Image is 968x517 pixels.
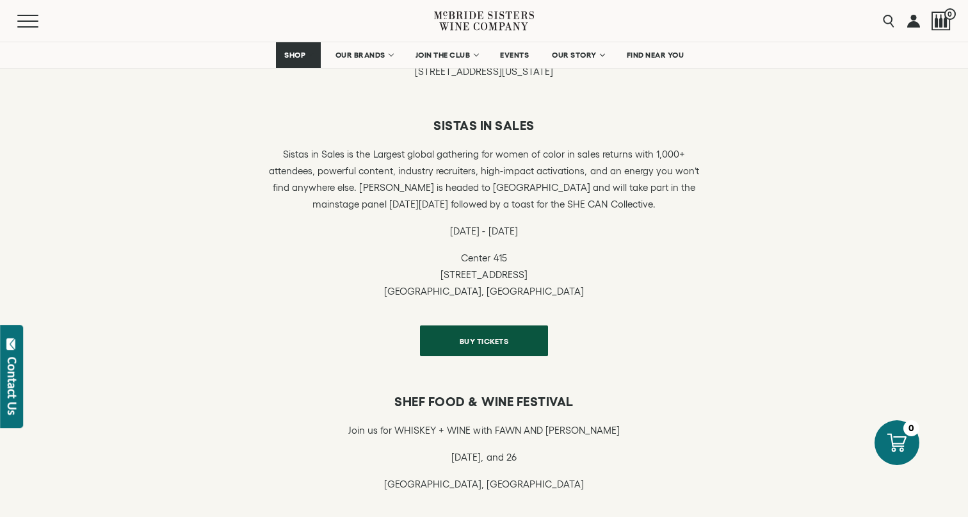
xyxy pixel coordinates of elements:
[348,476,620,493] p: [GEOGRAPHIC_DATA], [GEOGRAPHIC_DATA]
[263,250,705,300] p: Center 415 [STREET_ADDRESS] [GEOGRAPHIC_DATA], [GEOGRAPHIC_DATA]
[544,42,612,68] a: OUR STORY
[407,42,486,68] a: JOIN THE CLUB
[263,394,705,409] h6: Shef Food & Wine Festival
[263,146,705,213] p: Sistas in Sales is the Largest global gathering for women of color in sales returns with 1,000+ a...
[17,15,63,28] button: Mobile Menu Trigger
[627,51,684,60] span: FIND NEAR YOU
[415,51,471,60] span: JOIN THE CLUB
[276,42,321,68] a: SHOP
[263,118,705,133] h6: Sistas in Sales
[944,8,956,20] span: 0
[492,42,537,68] a: EVENTS
[552,51,597,60] span: OUR STORY
[903,420,919,436] div: 0
[500,51,529,60] span: EVENTS
[420,325,549,356] a: BUY TICKETS
[263,223,705,240] p: [DATE] - [DATE]
[618,42,693,68] a: FIND NEAR YOU
[348,449,620,466] p: [DATE], and 26
[327,42,401,68] a: OUR BRANDS
[437,329,531,354] span: BUY TICKETS
[335,51,385,60] span: OUR BRANDS
[284,51,306,60] span: SHOP
[348,422,620,439] p: Join us for WHISKEY + WINE with FAWN AND [PERSON_NAME]
[6,357,19,415] div: Contact Us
